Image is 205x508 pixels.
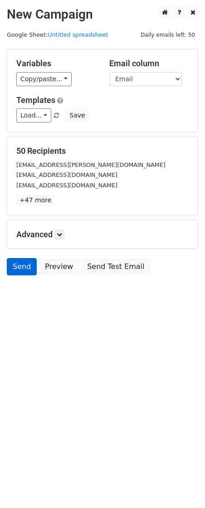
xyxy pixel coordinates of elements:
[16,161,166,168] small: [EMAIL_ADDRESS][PERSON_NAME][DOMAIN_NAME]
[16,95,55,105] a: Templates
[7,7,198,22] h2: New Campaign
[16,182,117,189] small: [EMAIL_ADDRESS][DOMAIN_NAME]
[160,464,205,508] iframe: Chat Widget
[16,146,189,156] h5: 50 Recipients
[16,171,117,178] small: [EMAIL_ADDRESS][DOMAIN_NAME]
[137,31,198,38] a: Daily emails left: 50
[16,195,54,206] a: +47 more
[137,30,198,40] span: Daily emails left: 50
[48,31,108,38] a: Untitled spreadsheet
[16,230,189,239] h5: Advanced
[16,59,96,68] h5: Variables
[7,258,37,275] a: Send
[7,31,108,38] small: Google Sheet:
[16,108,51,122] a: Load...
[65,108,89,122] button: Save
[16,72,72,86] a: Copy/paste...
[81,258,150,275] a: Send Test Email
[39,258,79,275] a: Preview
[109,59,189,68] h5: Email column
